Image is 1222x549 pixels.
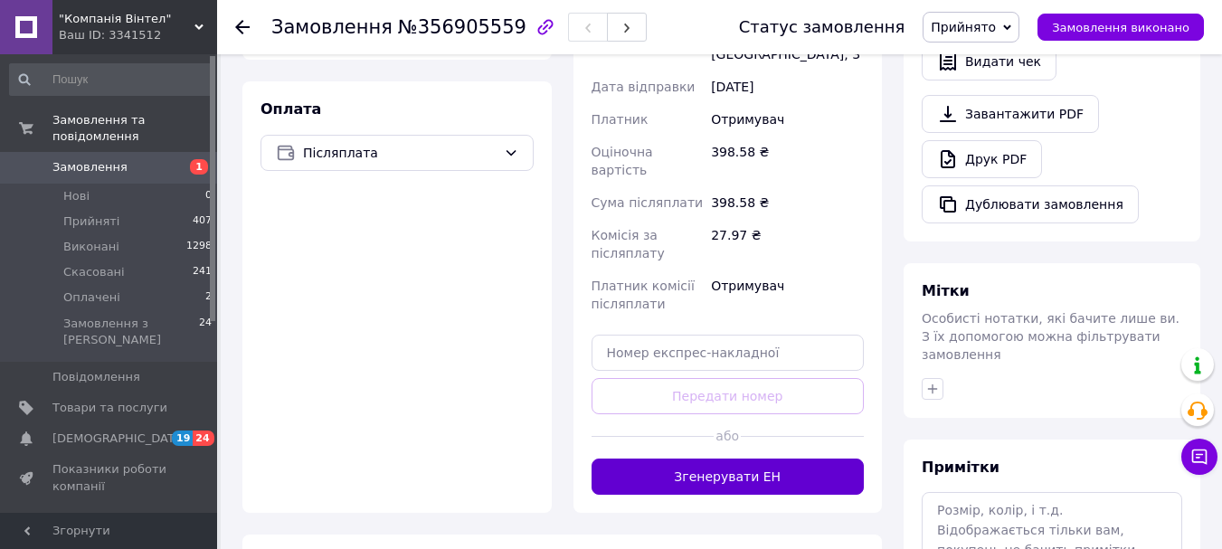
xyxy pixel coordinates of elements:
span: Сума післяплати [592,195,704,210]
span: 1 [190,159,208,175]
div: [DATE] [707,71,867,103]
div: 398.58 ₴ [707,136,867,186]
span: Комісія за післяплату [592,228,665,260]
div: Отримувач [707,270,867,320]
span: Панель управління [52,509,167,542]
span: 24 [199,316,212,348]
span: 1298 [186,239,212,255]
span: Оціночна вартість [592,145,653,177]
span: Особисті нотатки, які бачите лише ви. З їх допомогою можна фільтрувати замовлення [922,311,1179,362]
span: Замовлення виконано [1052,21,1189,34]
span: Прийняті [63,213,119,230]
span: Оплата [261,100,321,118]
span: "Компанія Вінтел" [59,11,194,27]
button: Дублювати замовлення [922,185,1139,223]
div: Ваш ID: 3341512 [59,27,217,43]
span: Замовлення з [PERSON_NAME] [63,316,199,348]
span: Замовлення [271,16,393,38]
span: Примітки [922,459,999,476]
span: Скасовані [63,264,125,280]
span: Виконані [63,239,119,255]
a: Друк PDF [922,140,1042,178]
span: Мітки [922,282,970,299]
a: Завантажити PDF [922,95,1099,133]
span: Платник [592,112,649,127]
span: Замовлення [52,159,128,175]
div: 27.97 ₴ [707,219,867,270]
span: Оплачені [63,289,120,306]
div: 398.58 ₴ [707,186,867,219]
span: 0 [205,188,212,204]
div: Статус замовлення [739,18,905,36]
span: Замовлення та повідомлення [52,112,217,145]
input: Номер експрес-накладної [592,335,865,371]
input: Пошук [9,63,213,96]
span: Показники роботи компанії [52,461,167,494]
span: Прийнято [931,20,996,34]
button: Згенерувати ЕН [592,459,865,495]
span: 24 [193,431,213,446]
div: Повернутися назад [235,18,250,36]
span: №356905559 [398,16,526,38]
span: [DEMOGRAPHIC_DATA] [52,431,186,447]
span: Платник комісії післяплати [592,279,695,311]
span: 407 [193,213,212,230]
span: Дата відправки [592,80,696,94]
button: Замовлення виконано [1037,14,1204,41]
span: Післяплата [303,143,497,163]
span: 2 [205,289,212,306]
span: 19 [172,431,193,446]
button: Чат з покупцем [1181,439,1217,475]
div: Отримувач [707,103,867,136]
span: або [714,427,741,445]
button: Видати чек [922,43,1056,80]
span: Нові [63,188,90,204]
span: Повідомлення [52,369,140,385]
span: 241 [193,264,212,280]
span: Товари та послуги [52,400,167,416]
